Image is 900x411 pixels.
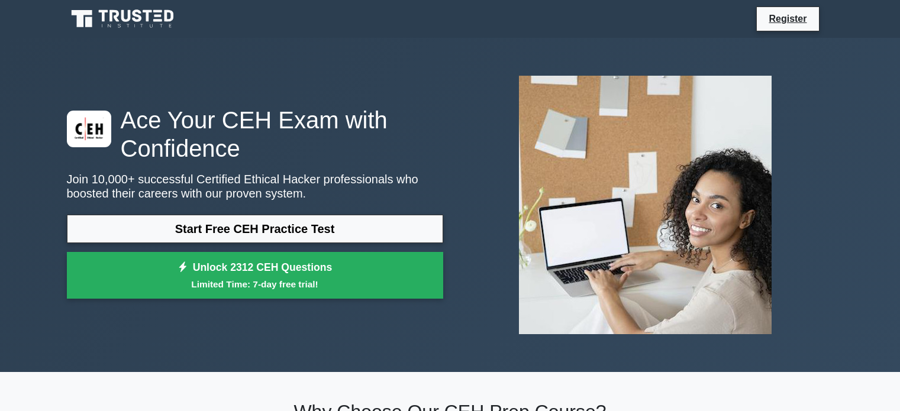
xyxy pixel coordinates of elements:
[67,172,443,200] p: Join 10,000+ successful Certified Ethical Hacker professionals who boosted their careers with our...
[67,106,443,163] h1: Ace Your CEH Exam with Confidence
[762,11,814,26] a: Register
[67,215,443,243] a: Start Free CEH Practice Test
[82,277,428,291] small: Limited Time: 7-day free trial!
[67,252,443,299] a: Unlock 2312 CEH QuestionsLimited Time: 7-day free trial!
